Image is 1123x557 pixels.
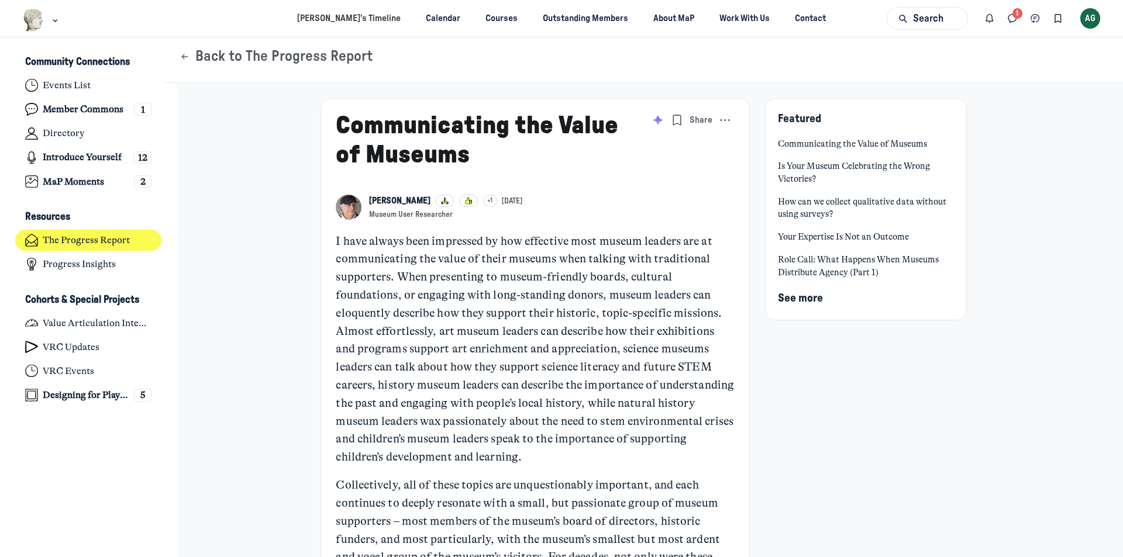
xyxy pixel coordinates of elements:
span: Featured [778,113,821,124]
h3: Cohorts & Special Projects [25,294,139,306]
h4: Directory [43,127,84,139]
h3: Community Connections [25,56,130,68]
button: Back to The Progress Report [180,48,373,65]
a: Is Your Museum Celebrating the Wrong Victories? [778,160,953,185]
div: 1 [134,103,151,116]
a: View John H Falk profile [336,195,361,220]
a: Events List [15,75,162,96]
a: Courses [476,8,528,29]
span: +1 [487,196,492,206]
a: Introduce Yourself12 [15,147,162,168]
h4: Progress Insights [43,258,116,270]
button: See more [778,289,823,307]
a: The Progress Report [15,230,162,251]
a: VRC Events [15,360,162,382]
a: VRC Updates [15,336,162,358]
div: 12 [133,151,151,164]
p: I have always been impressed by how effective most museum leaders are at communicating the value ... [336,233,734,466]
a: Outstanding Members [533,8,639,29]
button: Share [687,111,715,129]
a: Communicating the Value of Museums [336,113,618,167]
a: Directory [15,123,162,144]
h4: Value Articulation Intensive (Cultural Leadership Lab) [43,317,151,329]
button: View John H Falk profile+1[DATE]Museum User Researcher [369,195,523,220]
a: How can we collect qualitative data without using surveys? [778,196,953,221]
a: About MaP [643,8,705,29]
a: Role Call: What Happens When Museums Distribute Agency (Part 1) [778,254,953,279]
h4: Introduce Yourself [43,151,122,163]
button: Cohorts & Special ProjectsCollapse space [15,290,162,310]
a: Contact [785,8,836,29]
h4: VRC Updates [43,341,99,353]
div: 5 [134,389,151,402]
h4: VRC Events [43,365,94,377]
button: Notifications [979,7,1001,30]
button: Direct messages [1001,7,1024,30]
button: Bookmarks [669,111,686,129]
a: Progress Insights [15,254,162,275]
button: Community ConnectionsCollapse space [15,53,162,72]
h3: Resources [25,211,70,223]
button: User menu options [1080,8,1101,29]
h4: Member Commons [43,103,123,115]
header: Page Header [164,37,1123,83]
button: Post actions [716,111,734,129]
button: Museum User Researcher [369,210,453,220]
button: Summarize [649,111,667,129]
span: See more [778,293,823,304]
a: Member Commons1 [15,99,162,120]
img: Museums as Progress logo [23,9,44,32]
h4: Designing for Playful Engagement [43,389,129,401]
h4: The Progress Report [43,234,130,246]
a: Calendar [415,8,470,29]
h4: Events List [43,79,91,91]
a: [PERSON_NAME]’s Timeline [287,8,411,29]
a: Designing for Playful Engagement5 [15,384,162,406]
h4: MaP Moments [43,176,104,188]
a: Work With Us [709,8,780,29]
button: Bookmarks [1046,7,1069,30]
a: View John H Falk profile [369,195,430,207]
a: Your Expertise Is Not an Outcome [778,231,953,244]
a: MaP Moments2 [15,171,162,192]
span: Share [690,114,712,127]
a: Communicating the Value of Museums [778,138,953,151]
div: 2 [134,175,151,188]
a: [DATE] [502,196,522,206]
button: Museums as Progress logo [23,8,61,33]
a: Value Articulation Intensive (Cultural Leadership Lab) [15,312,162,334]
button: Chat threads [1024,7,1047,30]
div: AG [1080,8,1101,29]
button: ResourcesCollapse space [15,207,162,227]
button: Search [887,7,967,30]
